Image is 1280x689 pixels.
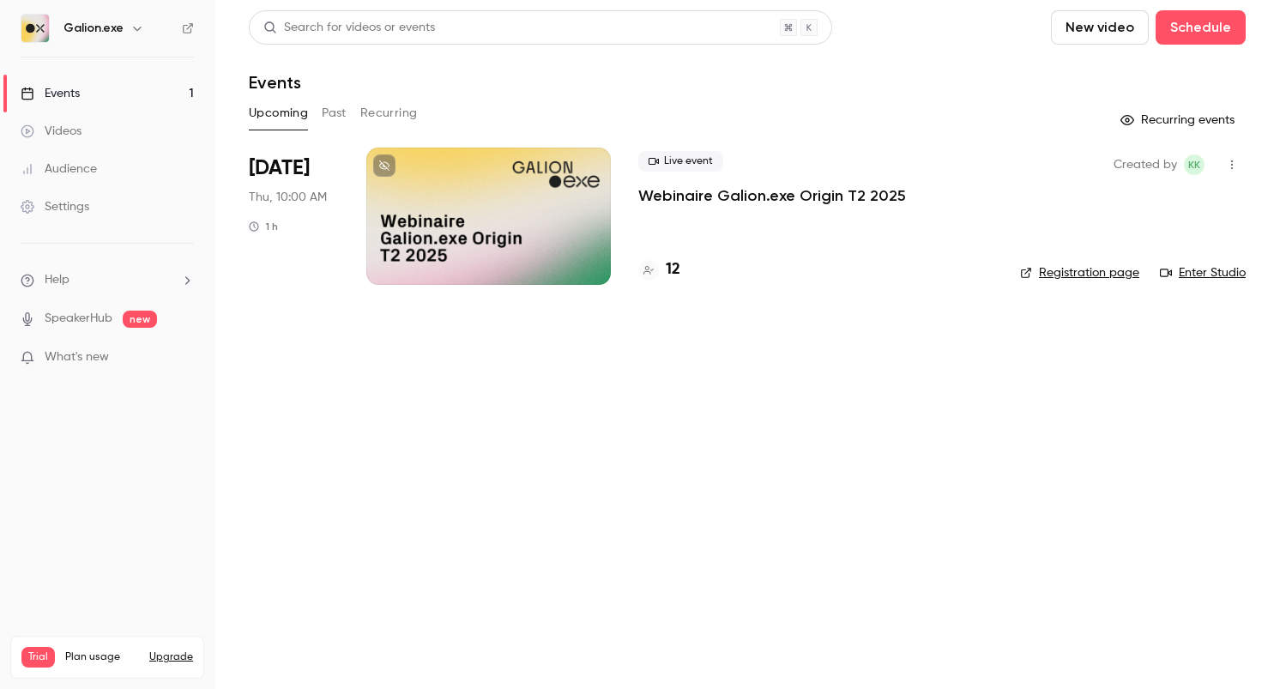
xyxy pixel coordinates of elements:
[360,100,418,127] button: Recurring
[1156,10,1246,45] button: Schedule
[21,198,89,215] div: Settings
[249,148,339,285] div: Sep 25 Thu, 10:00 AM (Europe/Paris)
[249,100,308,127] button: Upcoming
[149,650,193,664] button: Upgrade
[1051,10,1149,45] button: New video
[21,85,80,102] div: Events
[21,15,49,42] img: Galion.exe
[249,72,301,93] h1: Events
[1020,264,1139,281] a: Registration page
[638,151,723,172] span: Live event
[1184,154,1205,175] span: Kevin Kuipers
[173,350,194,366] iframe: Noticeable Trigger
[638,185,906,206] a: Webinaire Galion.exe Origin T2 2025
[65,650,139,664] span: Plan usage
[1188,154,1200,175] span: KK
[45,310,112,328] a: SpeakerHub
[21,123,82,140] div: Videos
[1114,154,1177,175] span: Created by
[21,271,194,289] li: help-dropdown-opener
[263,19,435,37] div: Search for videos or events
[123,311,157,328] span: new
[638,258,680,281] a: 12
[63,20,124,37] h6: Galion.exe
[21,160,97,178] div: Audience
[45,271,69,289] span: Help
[1113,106,1246,134] button: Recurring events
[45,348,109,366] span: What's new
[249,220,278,233] div: 1 h
[249,154,310,182] span: [DATE]
[666,258,680,281] h4: 12
[21,647,55,668] span: Trial
[322,100,347,127] button: Past
[1160,264,1246,281] a: Enter Studio
[249,189,327,206] span: Thu, 10:00 AM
